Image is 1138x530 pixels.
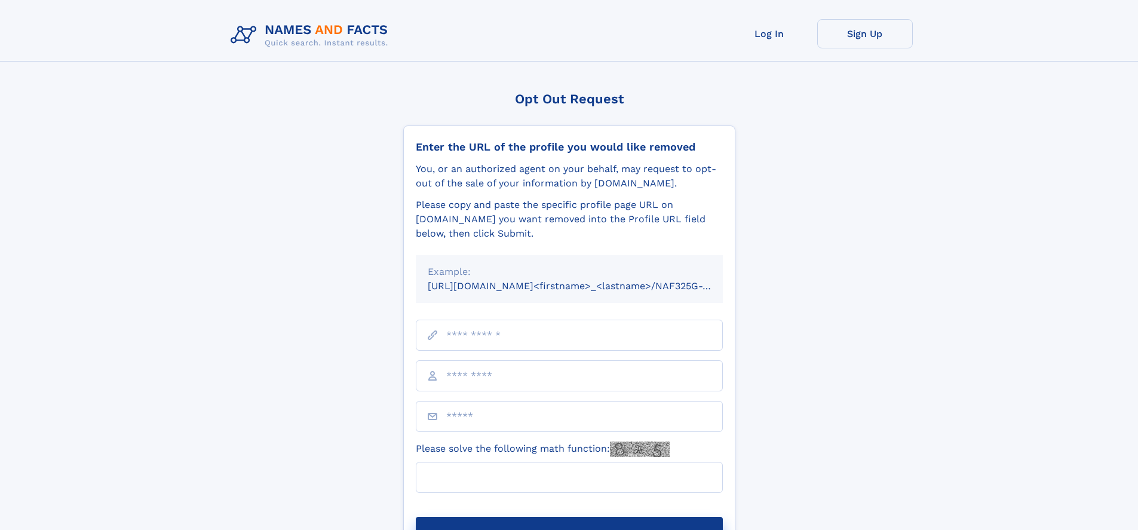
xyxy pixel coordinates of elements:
[226,19,398,51] img: Logo Names and Facts
[428,265,711,279] div: Example:
[403,91,735,106] div: Opt Out Request
[416,162,723,191] div: You, or an authorized agent on your behalf, may request to opt-out of the sale of your informatio...
[722,19,817,48] a: Log In
[416,140,723,154] div: Enter the URL of the profile you would like removed
[416,198,723,241] div: Please copy and paste the specific profile page URL on [DOMAIN_NAME] you want removed into the Pr...
[817,19,913,48] a: Sign Up
[416,442,670,457] label: Please solve the following math function:
[428,280,746,292] small: [URL][DOMAIN_NAME]<firstname>_<lastname>/NAF325G-xxxxxxxx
